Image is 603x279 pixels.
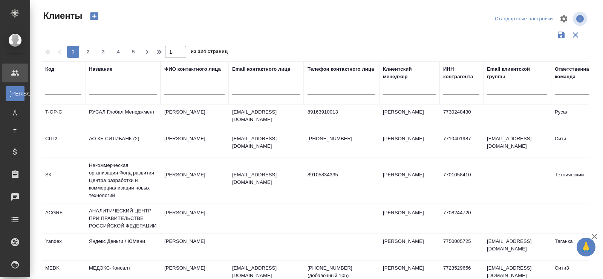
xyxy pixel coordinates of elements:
td: 7701058410 [439,167,483,194]
p: [EMAIL_ADDRESS][DOMAIN_NAME] [232,171,300,186]
p: [PHONE_NUMBER] [308,135,375,143]
td: [PERSON_NAME] [379,105,439,131]
td: АО КБ СИТИБАНК (2) [85,131,161,158]
td: SK [41,167,85,194]
div: Название [89,65,112,73]
td: [EMAIL_ADDRESS][DOMAIN_NAME] [483,234,551,260]
td: [PERSON_NAME] [161,205,228,232]
div: Клиентский менеджер [383,65,436,80]
span: Т [9,127,21,135]
td: Некоммерческая организация Фонд развития Центра разработки и коммерциализации новых технологий [85,158,161,203]
div: Email контактного лица [232,65,290,73]
span: 4 [112,48,124,56]
span: Клиенты [41,10,82,22]
p: [EMAIL_ADDRESS][DOMAIN_NAME] [232,108,300,123]
span: Посмотреть информацию [573,12,589,26]
td: [PERSON_NAME] [161,131,228,158]
button: 3 [97,46,109,58]
td: [PERSON_NAME] [161,234,228,260]
p: 89163910013 [308,108,375,116]
td: ACGRF [41,205,85,232]
button: 5 [127,46,139,58]
td: T-OP-C [41,105,85,131]
span: Настроить таблицу [555,10,573,28]
td: АНАЛИТИЧЕСКИЙ ЦЕНТР ПРИ ПРАВИТЕЛЬСТВЕ РОССИЙСКОЙ ФЕДЕРАЦИИ [85,203,161,234]
p: 89105834335 [308,171,375,179]
td: Yandex [41,234,85,260]
td: 7750005725 [439,234,483,260]
span: [PERSON_NAME] [9,90,21,97]
td: 7708244720 [439,205,483,232]
button: Создать [85,10,103,23]
td: Яндекс Деньги / ЮМани [85,234,161,260]
button: 4 [112,46,124,58]
button: Сбросить фильтры [568,28,583,42]
a: Д [6,105,24,120]
td: 7710401987 [439,131,483,158]
div: Код [45,65,54,73]
span: из 324 страниц [191,47,228,58]
td: CITI2 [41,131,85,158]
td: [PERSON_NAME] [379,205,439,232]
span: Д [9,109,21,116]
span: 2 [82,48,94,56]
td: [PERSON_NAME] [161,105,228,131]
a: [PERSON_NAME] [6,86,24,101]
div: split button [493,13,555,25]
button: 2 [82,46,94,58]
span: 5 [127,48,139,56]
div: ФИО контактного лица [164,65,221,73]
a: Т [6,124,24,139]
td: [EMAIL_ADDRESS][DOMAIN_NAME] [483,131,551,158]
div: Email клиентской группы [487,65,547,80]
td: РУСАЛ Глобал Менеджмент [85,105,161,131]
button: Сохранить фильтры [554,28,568,42]
td: [PERSON_NAME] [161,167,228,194]
td: [PERSON_NAME] [379,234,439,260]
td: 7730248430 [439,105,483,131]
td: [PERSON_NAME] [379,167,439,194]
td: [PERSON_NAME] [379,131,439,158]
div: Телефон контактного лица [308,65,374,73]
span: 🙏 [580,239,592,255]
div: ИНН контрагента [443,65,479,80]
p: [EMAIL_ADDRESS][DOMAIN_NAME] [232,135,300,150]
span: 3 [97,48,109,56]
button: 🙏 [577,238,595,256]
